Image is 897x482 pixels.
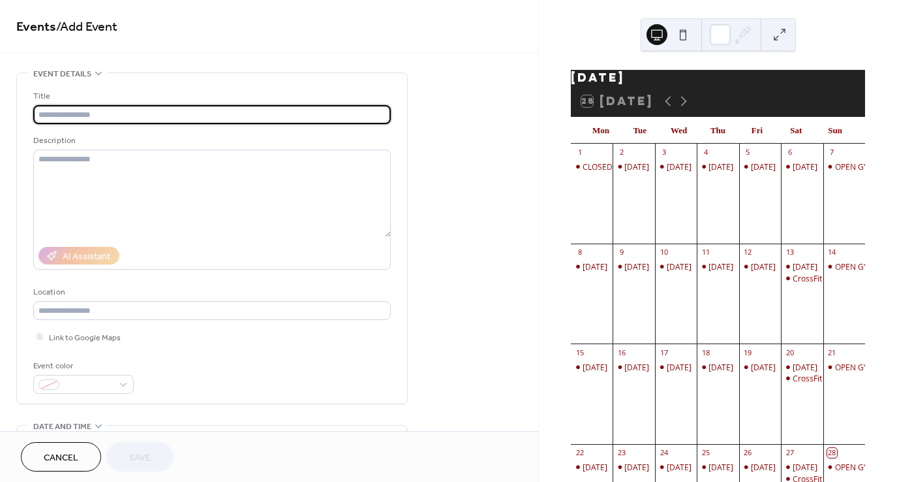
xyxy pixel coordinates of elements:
span: Event details [33,67,91,81]
div: [DATE] [583,362,607,373]
div: Monday 22 Sept [571,462,613,473]
div: Description [33,134,388,148]
div: [DATE] [708,362,733,373]
div: 28 [827,448,837,458]
div: 12 [743,248,753,257]
div: Friday 5 Sept [739,161,781,172]
div: Wed [660,118,699,144]
div: OPEN GYM 9 AM [823,462,865,473]
span: Link to Google Maps [49,331,121,345]
div: [DATE] [793,362,817,373]
div: OPEN GYM 9AM [835,161,894,172]
div: Location [33,285,388,299]
div: OPEN GYM 9AM [823,362,865,373]
div: OPEN GYM 9 AM [835,462,896,473]
div: CrossFit Kids 10:30 [793,373,861,384]
div: Monday 15 Sept [571,362,613,373]
div: Thursday 11 Sept [697,261,738,272]
div: OPEN GYM 9 AM [835,261,896,272]
div: 18 [701,347,710,357]
div: Tuesday 16 Sept [613,362,654,373]
div: 1 [575,148,585,157]
div: Thu [699,118,738,144]
div: 21 [827,347,837,357]
div: Thursday 4 Sept [697,161,738,172]
div: [DATE] [583,462,607,473]
div: 20 [785,347,795,357]
button: Cancel [21,442,101,472]
div: Friday 26 Sept [739,462,781,473]
div: [DATE] [793,261,817,272]
div: 3 [659,148,669,157]
div: Tuesday 2 Sept [613,161,654,172]
div: Wednesday 24 Sept [655,462,697,473]
div: Event color [33,359,131,373]
div: Thursday 25 Sept [697,462,738,473]
div: [DATE] [667,261,692,272]
div: Title [33,89,388,103]
div: OPEN GYM 9AM [835,362,894,373]
a: Events [16,14,56,40]
div: 7 [827,148,837,157]
div: Monday 8 Sept [571,261,613,272]
div: Sun [815,118,855,144]
div: [DATE] [624,362,649,373]
div: Fri [737,118,776,144]
div: [DATE] [751,161,776,172]
div: [DATE] [708,261,733,272]
div: CrossFit Kids 10:30 [781,373,823,384]
div: Wednesday 3 Sept [655,161,697,172]
div: 19 [743,347,753,357]
div: [DATE] [708,161,733,172]
span: Date and time [33,420,91,434]
div: CLOSED [571,161,613,172]
div: [DATE] [751,362,776,373]
div: CrossFit Kids 10:30 [781,273,823,284]
div: 2 [616,148,626,157]
div: Mon [581,118,620,144]
div: Saturday 27 Sept [781,462,823,473]
div: 27 [785,448,795,458]
div: [DATE] [583,261,607,272]
div: Thursday 18 Sept [697,362,738,373]
div: 25 [701,448,710,458]
div: [DATE] [667,161,692,172]
div: Saturday 13 Sept [781,261,823,272]
div: [DATE] [624,261,649,272]
div: 9 [616,248,626,257]
div: 14 [827,248,837,257]
div: [DATE] [624,462,649,473]
div: Sat [776,118,815,144]
div: Saturday 6 Sept [781,161,823,172]
div: Wednesday 10 Sept [655,261,697,272]
div: 22 [575,448,585,458]
div: [DATE] [793,161,817,172]
div: 11 [701,248,710,257]
div: Friday 12 Sept [739,261,781,272]
div: Friday 19 Sept [739,362,781,373]
div: 26 [743,448,753,458]
div: [DATE] [751,462,776,473]
span: / Add Event [56,14,117,40]
div: 13 [785,248,795,257]
div: [DATE] [624,161,649,172]
div: OPEN GYM 9 AM [823,261,865,272]
div: Tuesday 23 Sept [613,462,654,473]
div: Saturday 20 Sept [781,362,823,373]
div: 17 [659,347,669,357]
div: 10 [659,248,669,257]
div: [DATE] [667,362,692,373]
div: 6 [785,148,795,157]
div: [DATE] [751,261,776,272]
div: [DATE] [571,70,865,86]
div: [DATE] [793,462,817,473]
div: Tuesday 9 Sept [613,261,654,272]
div: Wednesday 17 Sept [655,362,697,373]
div: [DATE] [667,462,692,473]
div: Tue [620,118,660,144]
div: 16 [616,347,626,357]
div: CLOSED [583,161,613,172]
div: 4 [701,148,710,157]
span: Cancel [44,451,78,465]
